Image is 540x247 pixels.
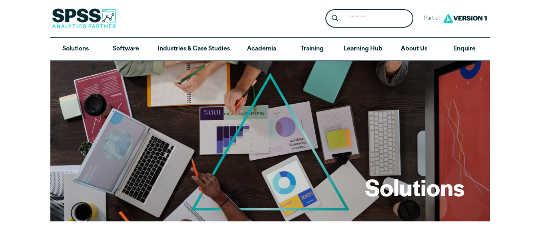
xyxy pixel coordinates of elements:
span: Part of [420,13,441,24]
h1: Solutions [365,171,464,203]
svg: Search magnifying glass icon [332,15,338,22]
a: Training [287,38,337,61]
a: Solutions [50,38,101,61]
a: Industries & Case Studies [151,38,236,61]
a: Academia [236,38,287,61]
button: Search magnifying glass icon [327,11,342,26]
a: Software [101,38,151,61]
nav: Desktop version of site main menu [50,38,490,61]
a: About Us [389,38,439,61]
a: Learning Hub [337,38,389,61]
img: SPSS Analytics Partner [52,8,116,28]
a: Enquire [439,38,490,61]
form: Site Header Search Form [325,9,413,28]
img: Version1 Logo [441,11,489,26]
